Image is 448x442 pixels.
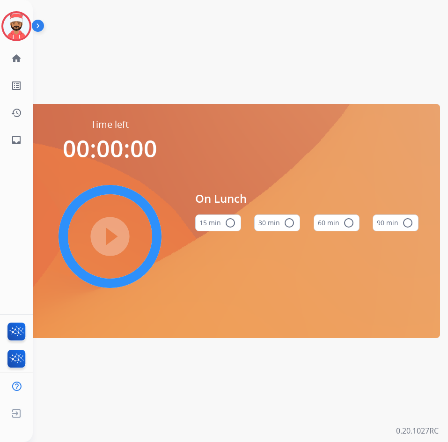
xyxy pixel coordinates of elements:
[402,217,413,228] mat-icon: radio_button_unchecked
[284,217,295,228] mat-icon: radio_button_unchecked
[343,217,354,228] mat-icon: radio_button_unchecked
[195,190,419,207] span: On Lunch
[63,133,157,164] span: 00:00:00
[3,13,29,39] img: avatar
[373,214,419,231] button: 90 min
[11,107,22,118] mat-icon: history
[314,214,360,231] button: 60 min
[11,80,22,91] mat-icon: list_alt
[225,217,236,228] mat-icon: radio_button_unchecked
[11,53,22,64] mat-icon: home
[91,118,129,131] span: Time left
[396,425,439,436] p: 0.20.1027RC
[11,134,22,146] mat-icon: inbox
[195,214,241,231] button: 15 min
[254,214,300,231] button: 30 min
